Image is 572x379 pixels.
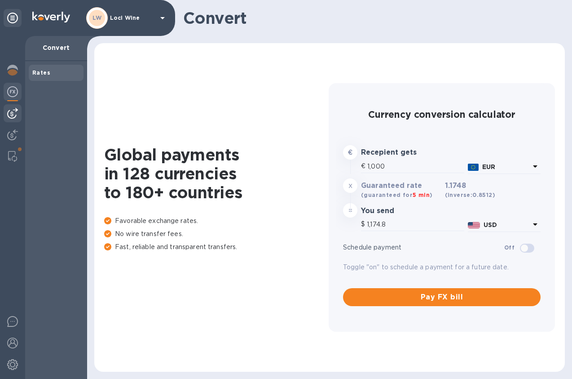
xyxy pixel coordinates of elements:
h3: Guaranteed rate [361,182,441,190]
img: Logo [32,12,70,22]
div: Unpin categories [4,9,22,27]
p: Favorable exchange rates. [104,216,329,226]
b: (guaranteed for ) [361,192,432,198]
h1: Global payments in 128 currencies to 180+ countries [104,145,329,202]
input: Amount [367,160,464,173]
strong: € [348,149,352,156]
h3: Recepient gets [361,148,441,157]
p: No wire transfer fees. [104,229,329,239]
div: = [343,203,357,218]
div: $ [361,218,367,231]
p: Toggle "on" to schedule a payment for a future date. [343,263,541,272]
h3: 1.1748 [445,182,495,200]
h2: Currency conversion calculator [343,109,541,120]
b: Rates [32,69,50,76]
b: Off [504,244,515,251]
img: Foreign exchange [7,86,18,97]
p: Schedule payment [343,243,504,252]
img: USD [468,222,480,228]
b: (inverse: 0.8512 ) [445,192,495,198]
div: € [361,160,367,173]
b: USD [484,221,497,228]
span: Pay FX bill [350,292,533,303]
button: Pay FX bill [343,288,541,306]
b: LW [92,14,102,21]
p: Fast, reliable and transparent transfers. [104,242,329,252]
p: Convert [32,43,80,52]
h3: You send [361,207,441,215]
span: 5 min [413,192,430,198]
b: EUR [482,163,495,170]
input: Amount [367,218,464,231]
p: Loci Wine [110,15,155,21]
div: x [343,178,357,193]
h1: Convert [183,9,558,27]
